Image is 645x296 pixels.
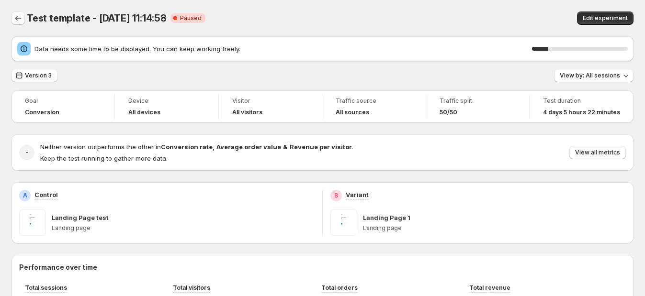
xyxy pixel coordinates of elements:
[440,109,457,116] span: 50/50
[23,192,27,199] h2: A
[25,148,29,157] h2: -
[40,143,353,151] span: Neither version outperforms the other in .
[11,11,25,25] button: Back
[469,284,510,291] span: Total revenue
[161,143,213,151] strong: Conversion rate
[180,14,202,22] span: Paused
[52,224,315,232] p: Landing page
[321,284,358,291] span: Total orders
[25,109,59,116] span: Conversion
[336,109,369,116] h4: All sources
[40,154,168,162] span: Keep the test running to gather more data.
[34,44,532,54] span: Data needs some time to be displayed. You can keep working freely.
[52,213,109,222] p: Landing Page test
[583,14,628,22] span: Edit experiment
[363,213,410,222] p: Landing Page 1
[11,69,57,82] button: Version 3
[213,143,215,151] strong: ,
[290,143,352,151] strong: Revenue per visitor
[25,72,52,79] span: Version 3
[440,96,516,117] a: Traffic split50/50
[25,284,67,291] span: Total sessions
[128,96,204,117] a: DeviceAll devices
[232,97,308,105] span: Visitor
[336,97,412,105] span: Traffic source
[19,263,626,272] h2: Performance over time
[336,96,412,117] a: Traffic sourceAll sources
[27,12,167,24] span: Test template - [DATE] 11:14:58
[575,149,620,156] span: View all metrics
[440,97,516,105] span: Traffic split
[543,97,620,105] span: Test duration
[173,284,210,291] span: Total visitors
[330,209,357,236] img: Landing Page 1
[128,109,160,116] h4: All devices
[543,96,620,117] a: Test duration4 days 5 hours 22 minutes
[19,209,46,236] img: Landing Page test
[128,97,204,105] span: Device
[569,146,626,159] button: View all metrics
[560,72,620,79] span: View by: All sessions
[577,11,634,25] button: Edit experiment
[346,190,369,199] p: Variant
[25,97,101,105] span: Goal
[363,224,626,232] p: Landing page
[283,143,288,151] strong: &
[216,143,281,151] strong: Average order value
[232,109,262,116] h4: All visitors
[34,190,58,199] p: Control
[554,69,634,82] button: View by: All sessions
[232,96,308,117] a: VisitorAll visitors
[25,96,101,117] a: GoalConversion
[334,192,338,199] h2: B
[543,109,620,116] span: 4 days 5 hours 22 minutes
